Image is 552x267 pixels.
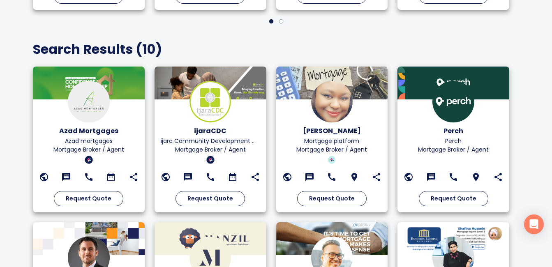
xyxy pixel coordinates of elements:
button: Request Quote [297,191,367,206]
h6: Marie Guill [282,125,382,137]
a: LogoPerchPerchMortgage Broker / AgentRequest Quote [397,67,509,212]
p: Mortgage Broker / Agent [404,145,503,154]
span: Request Quote [187,193,233,204]
img: Logo [432,81,474,123]
p: ijara Community Development Corp [161,137,260,145]
div: Open Intercom Messenger [524,214,544,234]
svg: 437-224-7857 [327,172,337,182]
button: Request Quote [176,191,245,206]
a: LogoAzad MortgagesAzad mortgagesMortgage Broker / Agentblue badgeRequest Quote [33,67,145,212]
h6: Perch [404,125,503,137]
img: Logo [68,81,110,123]
span: Request Quote [431,193,476,204]
p: Perch [404,137,503,145]
h4: Search Results ( 10 ) [33,41,519,58]
p: Mortgage Broker / Agent [39,145,139,154]
img: blue badge [206,156,215,164]
p: Mortgage Broker / Agent [282,145,382,154]
p: Mortgage Broker / Agent [161,145,260,154]
button: Request Quote [54,191,123,206]
svg: 450-517-2023 [84,172,94,182]
svg: 734-478-1145 [206,172,215,182]
img: Logo [311,81,353,123]
h6: ijaraCDC [161,125,260,137]
span: Request Quote [309,193,355,204]
span: Request Quote [66,193,111,204]
img: teal badge [328,156,336,164]
img: Logo [189,81,231,123]
a: LogoijaraCDCijara Community Development CorpMortgage Broker / Agentblue badgeRequest Quote [155,67,266,212]
p: Mortgage platform [282,137,382,145]
button: Request Quote [419,191,488,206]
h6: Azad Mortgages [39,125,139,137]
a: Logo[PERSON_NAME]Mortgage platformMortgage Broker / Agentteal badgeRequest Quote [276,67,388,212]
svg: 844-415-8263 [448,172,458,182]
img: blue badge [85,156,93,164]
p: Azad mortgages [39,137,139,145]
